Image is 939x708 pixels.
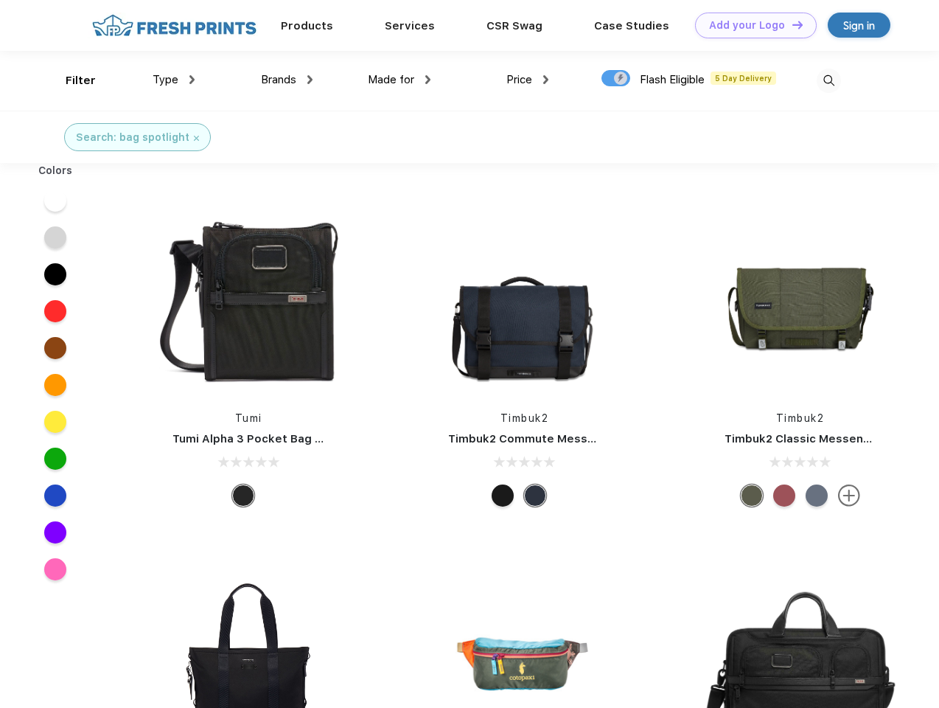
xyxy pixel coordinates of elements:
div: Eco Lightbeam [806,485,828,507]
div: Eco Army [741,485,763,507]
img: DT [792,21,803,29]
div: Black [232,485,254,507]
div: Colors [27,163,84,178]
div: Add your Logo [709,19,785,32]
span: Made for [368,73,414,86]
a: Tumi Alpha 3 Pocket Bag Small [172,432,345,445]
a: Timbuk2 Commute Messenger Bag [448,432,646,445]
img: more.svg [838,485,860,507]
a: Products [281,19,333,32]
span: Flash Eligible [640,73,705,86]
img: dropdown.png [307,75,313,84]
img: filter_cancel.svg [194,136,199,141]
img: dropdown.png [189,75,195,84]
span: Type [153,73,178,86]
div: Filter [66,72,96,89]
a: Timbuk2 Classic Messenger Bag [725,432,907,445]
span: Price [506,73,532,86]
div: Search: bag spotlight [76,130,189,145]
img: func=resize&h=266 [702,200,898,396]
a: Sign in [828,13,890,38]
a: Timbuk2 [776,412,825,424]
div: Eco Collegiate Red [773,485,795,507]
img: fo%20logo%202.webp [88,13,261,38]
div: Sign in [843,17,875,34]
img: func=resize&h=266 [426,200,622,396]
img: func=resize&h=266 [150,200,346,396]
span: 5 Day Delivery [711,72,776,85]
a: Timbuk2 [500,412,549,424]
div: Eco Black [492,485,514,507]
a: Tumi [235,412,262,424]
img: desktop_search.svg [817,69,841,93]
span: Brands [261,73,296,86]
img: dropdown.png [425,75,430,84]
div: Eco Nautical [524,485,546,507]
img: dropdown.png [543,75,548,84]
